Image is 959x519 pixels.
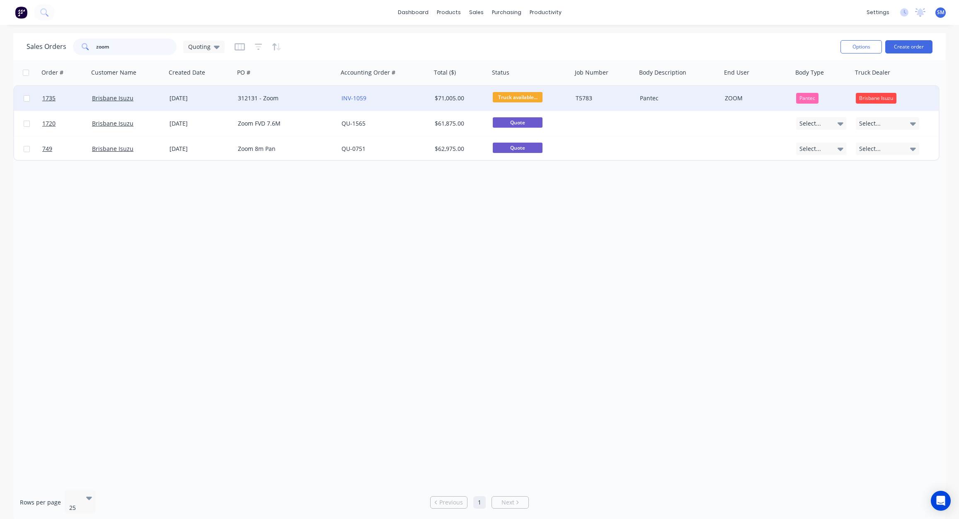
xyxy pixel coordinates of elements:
[937,9,944,16] span: SM
[92,145,133,153] a: Brisbane Isuzu
[170,145,231,153] div: [DATE]
[42,145,52,153] span: 749
[640,94,714,102] div: Pantec
[42,111,92,136] a: 1720
[237,68,250,77] div: PO #
[394,6,433,19] a: dashboard
[435,119,484,128] div: $61,875.00
[42,94,56,102] span: 1735
[575,68,608,77] div: Job Number
[840,40,882,53] button: Options
[170,94,231,102] div: [DATE]
[27,43,66,51] h1: Sales Orders
[42,136,92,161] a: 749
[427,496,532,509] ul: Pagination
[725,94,786,102] div: ZOOM
[855,68,890,77] div: Truck Dealer
[859,119,881,128] span: Select...
[20,498,61,507] span: Rows per page
[341,68,395,77] div: Accounting Order #
[238,94,330,102] div: 312131 - Zoom
[92,94,133,102] a: Brisbane Isuzu
[341,145,366,153] a: QU-0751
[799,145,821,153] span: Select...
[435,145,484,153] div: $62,975.00
[465,6,488,19] div: sales
[238,145,330,153] div: Zoom 8m Pan
[434,68,456,77] div: Total ($)
[492,498,528,507] a: Next page
[639,68,686,77] div: Body Description
[433,6,465,19] div: products
[238,119,330,128] div: Zoom FVD 7.6M
[473,496,486,509] a: Page 1 is your current page
[796,93,819,104] div: Pantec
[493,143,542,153] span: Quote
[92,119,133,127] a: Brisbane Isuzu
[856,93,896,104] div: Brisbane Isuzu
[91,68,136,77] div: Customer Name
[341,119,366,127] a: QU-1565
[96,39,177,55] input: Search...
[724,68,749,77] div: End User
[576,94,630,102] div: T5783
[15,6,27,19] img: Factory
[885,40,932,53] button: Create order
[169,68,205,77] div: Created Date
[493,92,542,102] span: Truck available...
[341,94,366,102] a: INV-1059
[439,498,463,507] span: Previous
[493,117,542,128] span: Quote
[492,68,509,77] div: Status
[69,504,79,512] div: 25
[795,68,824,77] div: Body Type
[431,498,467,507] a: Previous page
[799,119,821,128] span: Select...
[859,145,881,153] span: Select...
[862,6,894,19] div: settings
[488,6,526,19] div: purchasing
[188,42,211,51] span: Quoting
[41,68,63,77] div: Order #
[42,86,92,111] a: 1735
[931,491,951,511] div: Open Intercom Messenger
[501,498,514,507] span: Next
[170,119,231,128] div: [DATE]
[435,94,484,102] div: $71,005.00
[42,119,56,128] span: 1720
[526,6,566,19] div: productivity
